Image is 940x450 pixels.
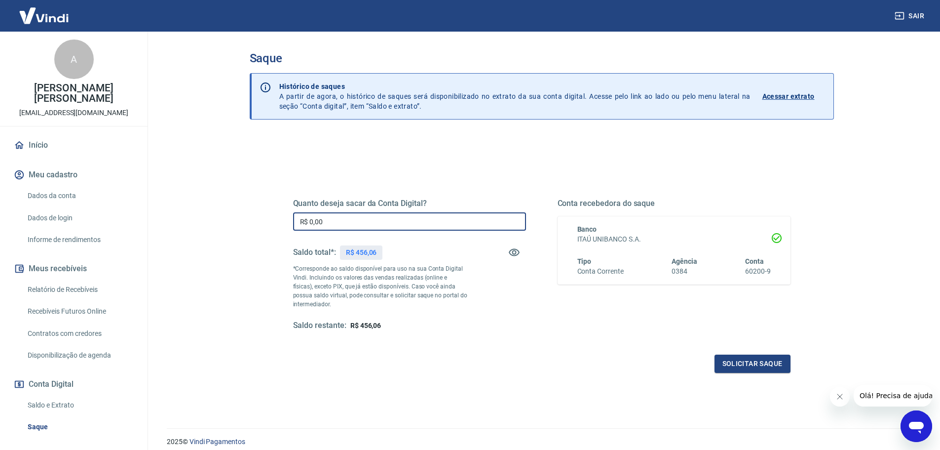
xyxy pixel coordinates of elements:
a: Dados da conta [24,186,136,206]
span: Olá! Precisa de ajuda? [6,7,83,15]
span: Tipo [577,257,592,265]
a: Saque [24,417,136,437]
img: Vindi [12,0,76,31]
p: Acessar extrato [762,91,815,101]
span: Conta [745,257,764,265]
a: Vindi Pagamentos [189,438,245,446]
h6: Conta Corrente [577,266,624,277]
span: Banco [577,225,597,233]
a: Relatório de Recebíveis [24,280,136,300]
a: Início [12,134,136,156]
iframe: Fechar mensagem [830,387,850,407]
a: Informe de rendimentos [24,230,136,250]
p: [PERSON_NAME] [PERSON_NAME] [8,83,140,104]
h5: Quanto deseja sacar da Conta Digital? [293,199,526,208]
button: Solicitar saque [714,355,790,373]
h6: 0384 [672,266,697,277]
h3: Saque [250,51,834,65]
iframe: Botão para abrir a janela de mensagens [901,410,932,442]
a: Acessar extrato [762,82,826,111]
iframe: Mensagem da empresa [854,385,932,407]
button: Meu cadastro [12,164,136,186]
p: [EMAIL_ADDRESS][DOMAIN_NAME] [19,108,128,118]
p: A partir de agora, o histórico de saques será disponibilizado no extrato da sua conta digital. Ac... [279,82,751,111]
h5: Saldo restante: [293,321,346,331]
h5: Saldo total*: [293,247,336,257]
a: Dados de login [24,208,136,228]
h5: Conta recebedora do saque [558,199,790,208]
p: *Corresponde ao saldo disponível para uso na sua Conta Digital Vindi. Incluindo os valores das ve... [293,264,468,309]
button: Meus recebíveis [12,258,136,280]
h6: 60200-9 [745,266,771,277]
a: Contratos com credores [24,324,136,344]
p: R$ 456,06 [346,247,377,258]
a: Disponibilização de agenda [24,345,136,366]
p: 2025 © [167,437,916,447]
a: Recebíveis Futuros Online [24,301,136,322]
div: A [54,40,94,79]
button: Conta Digital [12,373,136,395]
span: R$ 456,06 [350,322,381,329]
button: Sair [893,7,928,25]
p: Histórico de saques [279,82,751,91]
a: Saldo e Extrato [24,395,136,415]
span: Agência [672,257,697,265]
h6: ITAÚ UNIBANCO S.A. [577,234,771,245]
